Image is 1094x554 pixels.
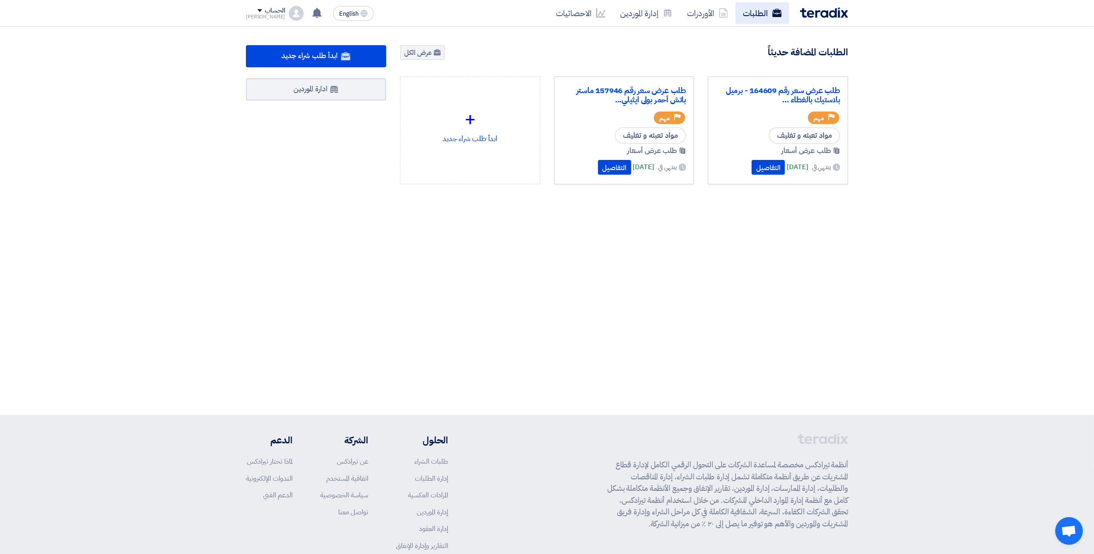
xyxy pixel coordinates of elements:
a: التقارير وإدارة الإنفاق [396,541,448,551]
a: طلب عرض سعر رقم 164609 - برميل بلاستيك بالغطاء ... [716,86,840,105]
span: English [339,11,359,17]
li: الدعم [246,433,293,447]
a: المزادات العكسية [408,490,448,500]
button: التفاصيل [598,160,631,175]
span: ينتهي في [658,162,677,172]
span: مواد تعبئه و تغليف [615,127,686,144]
span: مهم [813,114,824,123]
img: Teradix logo [800,7,848,18]
li: الحلول [396,433,448,447]
button: التفاصيل [752,160,785,175]
span: ابدأ طلب شراء جديد [281,50,337,61]
a: الاحصائيات [549,2,613,24]
a: لماذا تختار تيرادكس [247,456,293,466]
a: إدارة العقود [419,524,448,534]
span: مهم [659,114,670,123]
img: profile_test.png [289,6,304,21]
a: اتفاقية المستخدم [326,473,368,483]
a: إدارة الموردين [417,507,448,517]
div: Open chat [1055,517,1083,545]
a: طلب عرض سعر رقم 157946 ماستر باتش أحمر بولى ايثيلي... [562,86,687,105]
h4: الطلبات المضافة حديثاً [768,46,848,58]
a: سياسة الخصوصية [320,490,368,500]
a: الندوات الإلكترونية [246,473,293,483]
span: [DATE] [787,162,808,172]
a: عرض الكل [400,45,445,60]
a: طلبات الشراء [414,456,448,466]
li: الشركة [320,433,368,447]
span: مواد تعبئه و تغليف [769,127,840,144]
a: تواصل معنا [338,507,368,517]
span: [DATE] [633,162,654,172]
a: الطلبات [735,2,789,24]
span: ينتهي في [812,162,831,172]
div: [PERSON_NAME] [246,14,285,19]
a: إدارة الطلبات [415,473,448,483]
div: الحساب [265,7,285,15]
a: الأوردرات [680,2,735,24]
a: عن تيرادكس [337,456,368,466]
div: ابدأ طلب شراء جديد [408,84,532,165]
p: أنظمة تيرادكس مخصصة لمساعدة الشركات على التحول الرقمي الكامل لإدارة قطاع المشتريات عن طريق أنظمة ... [607,459,848,530]
a: ادارة الموردين [246,78,386,100]
a: الدعم الفني [263,490,293,500]
button: English [333,6,374,21]
div: + [408,106,532,133]
span: طلب عرض أسعار [628,145,677,156]
span: طلب عرض أسعار [781,145,831,156]
a: إدارة الموردين [613,2,680,24]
